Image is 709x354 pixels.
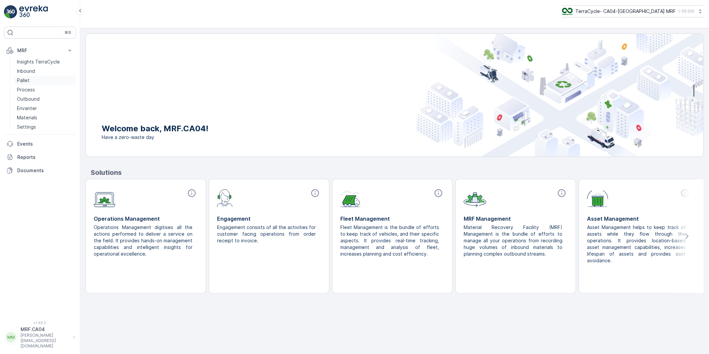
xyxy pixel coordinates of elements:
a: Insights TerraCycle [14,57,76,66]
img: logo_light-DOdMpM7g.png [19,5,48,19]
a: Envanter [14,104,76,113]
img: TC_8rdWMmT_gp9TRR3.png [562,8,573,15]
span: v 1.49.3 [4,321,76,325]
img: module-icon [587,188,608,207]
p: TerraCycle- CA04-[GEOGRAPHIC_DATA] MRF [575,8,676,15]
a: Materials [14,113,76,122]
img: module-icon [217,188,233,207]
p: Process [17,86,35,93]
p: Asset Management [587,215,691,223]
img: module-icon [94,188,115,207]
img: module-icon [340,188,361,207]
button: MMMRF.CA04[PERSON_NAME][EMAIL_ADDRESS][DOMAIN_NAME] [4,326,76,349]
p: Material Recovery Facility (MRF) Management is the bundle of efforts to manage all your operation... [464,224,562,257]
p: ( -05:00 ) [678,9,694,14]
button: MRF [4,44,76,57]
p: [PERSON_NAME][EMAIL_ADDRESS][DOMAIN_NAME] [21,333,70,349]
a: Process [14,85,76,94]
p: Operations Management digitises all the actions performed to deliver a service on the field. It p... [94,224,192,257]
button: TerraCycle- CA04-[GEOGRAPHIC_DATA] MRF(-05:00) [562,5,704,17]
p: Envanter [17,105,37,112]
p: Engagement [217,215,321,223]
a: Inbound [14,66,76,76]
p: MRF Management [464,215,568,223]
a: Pallet [14,76,76,85]
a: Outbound [14,94,76,104]
p: Events [17,141,73,147]
p: Solutions [91,168,704,177]
p: Materials [17,114,37,121]
p: Fleet Management [340,215,444,223]
p: MRF [17,47,62,54]
p: Insights TerraCycle [17,59,60,65]
a: Settings [14,122,76,132]
p: Fleet Management is the bundle of efforts to keep track of vehicles, and their specific aspects. ... [340,224,439,257]
div: MM [6,332,16,343]
a: Documents [4,164,76,177]
p: Asset Management helps to keep track of assets while they flow through the operations. It provide... [587,224,686,264]
p: MRF.CA04 [21,326,70,333]
p: Welcome back, MRF.CA04! [102,123,208,134]
p: Settings [17,124,36,130]
p: Operations Management [94,215,198,223]
p: ⌘B [64,30,71,35]
img: city illustration [416,34,703,157]
img: logo [4,5,17,19]
p: Outbound [17,96,40,102]
span: Have a zero-waste day [102,134,208,141]
img: module-icon [464,188,486,207]
a: Reports [4,151,76,164]
p: Reports [17,154,73,161]
a: Events [4,137,76,151]
p: Pallet [17,77,30,84]
p: Engagement consists of all the activities for customer facing operations from order receipt to in... [217,224,316,244]
p: Documents [17,167,73,174]
p: Inbound [17,68,35,74]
